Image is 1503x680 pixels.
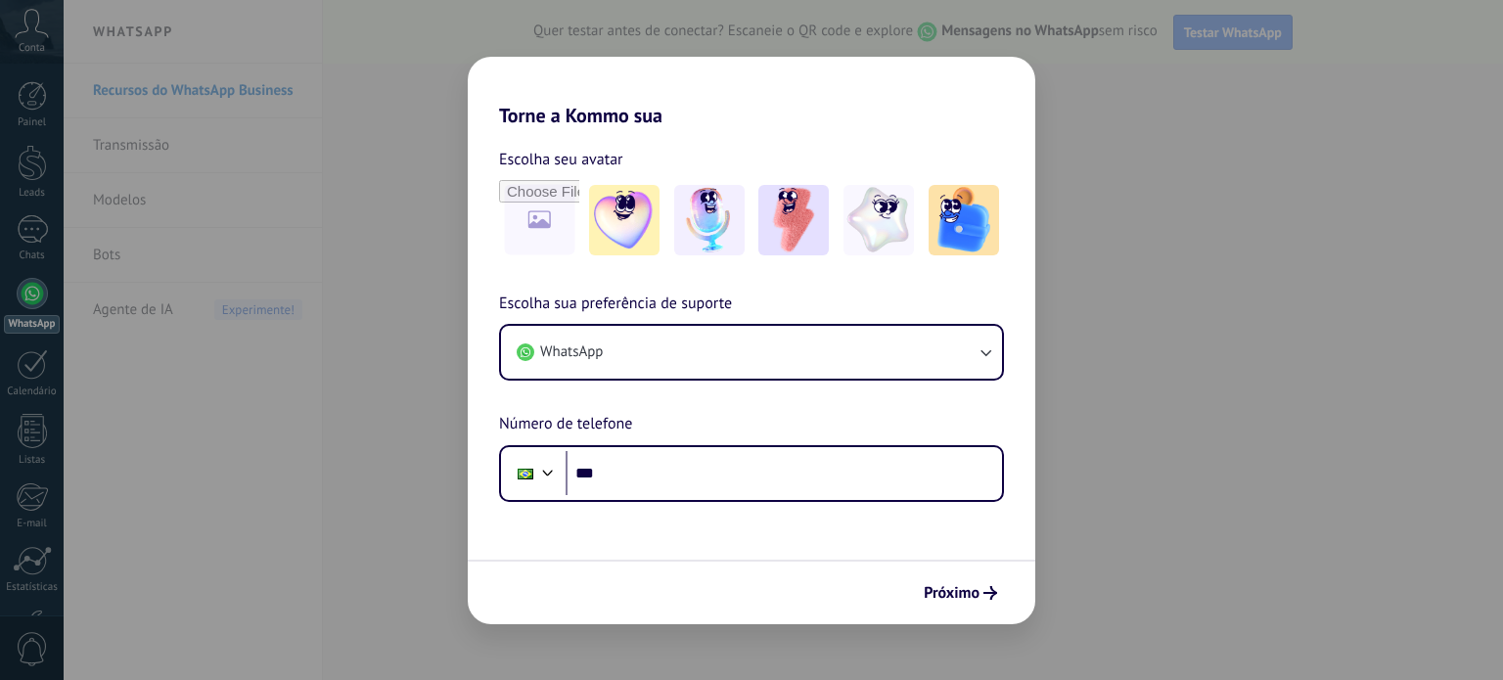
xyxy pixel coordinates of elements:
[499,147,623,172] span: Escolha seu avatar
[507,453,544,494] div: Brazil: + 55
[929,185,999,255] img: -5.jpeg
[915,576,1006,610] button: Próximo
[589,185,660,255] img: -1.jpeg
[843,185,914,255] img: -4.jpeg
[540,342,603,362] span: WhatsApp
[499,412,632,437] span: Número de telefone
[674,185,745,255] img: -2.jpeg
[501,326,1002,379] button: WhatsApp
[468,57,1035,127] h2: Torne a Kommo sua
[924,586,979,600] span: Próximo
[758,185,829,255] img: -3.jpeg
[499,292,732,317] span: Escolha sua preferência de suporte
